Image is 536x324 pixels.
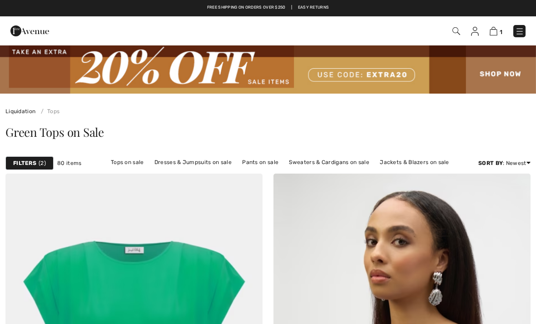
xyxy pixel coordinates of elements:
[375,156,454,168] a: Jackets & Blazers on sale
[490,25,502,36] a: 1
[452,27,460,35] img: Search
[284,156,373,168] a: Sweaters & Cardigans on sale
[228,168,273,180] a: Skirts on sale
[37,108,60,115] a: Tops
[10,26,49,35] a: 1ère Avenue
[207,5,286,11] a: Free shipping on orders over $250
[150,156,236,168] a: Dresses & Jumpsuits on sale
[5,108,35,115] a: Liquidation
[13,159,36,167] strong: Filters
[515,27,524,36] img: Menu
[238,156,283,168] a: Pants on sale
[39,159,46,167] span: 2
[57,159,81,167] span: 80 items
[5,124,104,140] span: Green Tops on Sale
[490,27,497,35] img: Shopping Bag
[291,5,292,11] span: |
[106,156,149,168] a: Tops on sale
[471,27,479,36] img: My Info
[500,29,502,35] span: 1
[478,159,531,167] div: : Newest
[298,5,329,11] a: Easy Returns
[478,160,503,166] strong: Sort By
[10,22,49,40] img: 1ère Avenue
[274,168,333,180] a: Outerwear on sale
